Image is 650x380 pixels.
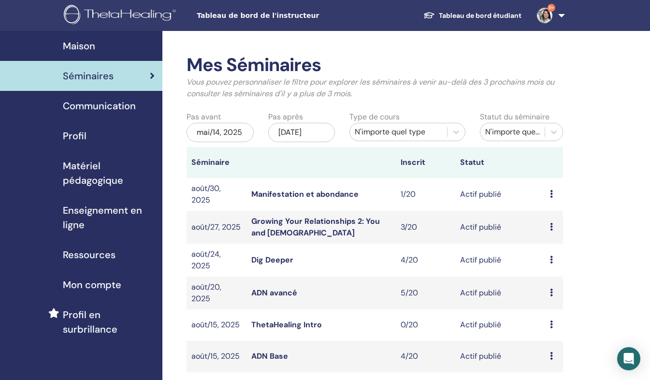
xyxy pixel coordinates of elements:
span: 9+ [548,4,555,12]
img: graduation-cap-white.svg [423,11,435,19]
td: 4/20 [396,341,456,372]
a: Dig Deeper [251,255,293,265]
span: Mon compte [63,278,121,292]
a: ThetaHealing Intro [251,320,322,330]
div: N'importe quel type [355,126,442,138]
td: août/27, 2025 [187,211,246,244]
td: août/15, 2025 [187,341,246,372]
span: Séminaires [63,69,114,83]
td: 1/20 [396,178,456,211]
div: mai/14, 2025 [187,123,253,142]
td: Actif publié [455,341,545,372]
h2: Mes Séminaires [187,54,563,76]
img: logo.png [64,5,179,27]
label: Pas après [268,111,303,123]
td: août/30, 2025 [187,178,246,211]
span: Enseignement en ligne [63,203,155,232]
span: Ressources [63,248,116,262]
td: Actif publié [455,178,545,211]
th: Inscrit [396,147,456,178]
td: Actif publié [455,277,545,309]
label: Type de cours [349,111,400,123]
a: ADN avancé [251,288,297,298]
td: 4/20 [396,244,456,277]
label: Statut du séminaire [480,111,549,123]
td: 3/20 [396,211,456,244]
span: Communication [63,99,136,113]
td: Actif publié [455,309,545,341]
td: Actif publié [455,211,545,244]
span: Tableau de bord de l'instructeur [197,11,342,21]
p: Vous pouvez personnaliser le filtre pour explorer les séminaires à venir au-delà des 3 prochains ... [187,76,563,100]
span: Profil [63,129,87,143]
td: août/15, 2025 [187,309,246,341]
td: août/24, 2025 [187,244,246,277]
div: N'importe quel statut [485,126,540,138]
span: Profil en surbrillance [63,307,155,336]
td: 5/20 [396,277,456,309]
a: ADN Base [251,351,288,361]
img: default.jpg [537,8,552,23]
th: Statut [455,147,545,178]
span: Matériel pédagogique [63,159,155,188]
div: Open Intercom Messenger [617,347,640,370]
a: Growing Your Relationships 2: You and [DEMOGRAPHIC_DATA] [251,216,380,238]
label: Pas avant [187,111,221,123]
th: Séminaire [187,147,246,178]
span: Maison [63,39,95,53]
a: Tableau de bord étudiant [416,7,529,25]
div: [DATE] [268,123,335,142]
td: août/20, 2025 [187,277,246,309]
td: Actif publié [455,244,545,277]
a: Manifestation et abondance [251,189,359,199]
td: 0/20 [396,309,456,341]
